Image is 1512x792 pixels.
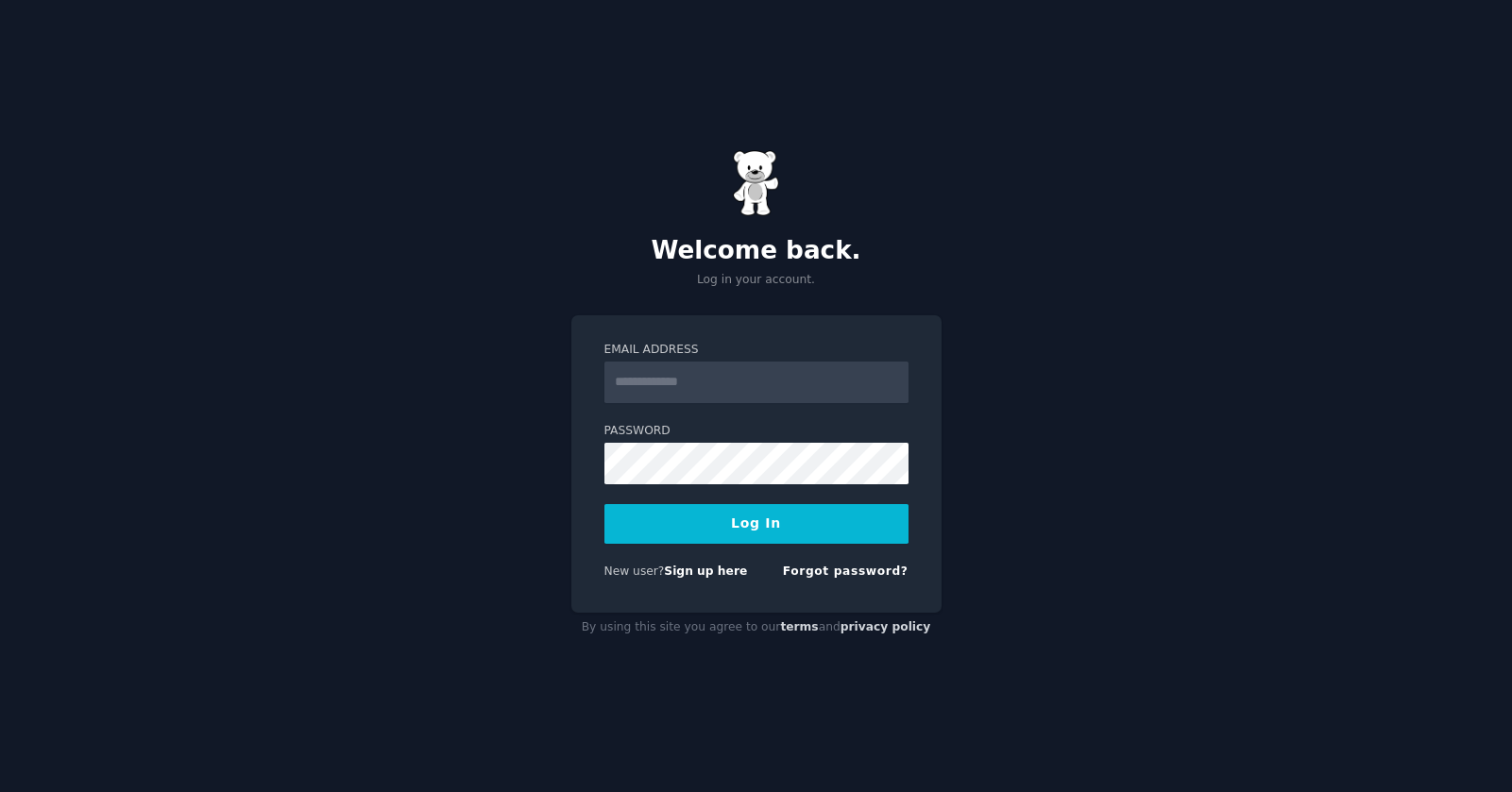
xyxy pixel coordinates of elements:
a: Forgot password? [783,565,909,578]
img: Gummy Bear [733,150,780,216]
label: Password [604,423,909,440]
button: Log In [604,504,909,544]
a: Sign up here [664,565,747,578]
span: New user? [604,565,665,578]
h2: Welcome back. [571,236,942,266]
label: Email Address [604,342,909,359]
a: privacy policy [841,620,931,633]
p: Log in your account. [571,272,942,289]
div: By using this site you agree to our and [571,613,942,643]
a: terms [780,620,818,633]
